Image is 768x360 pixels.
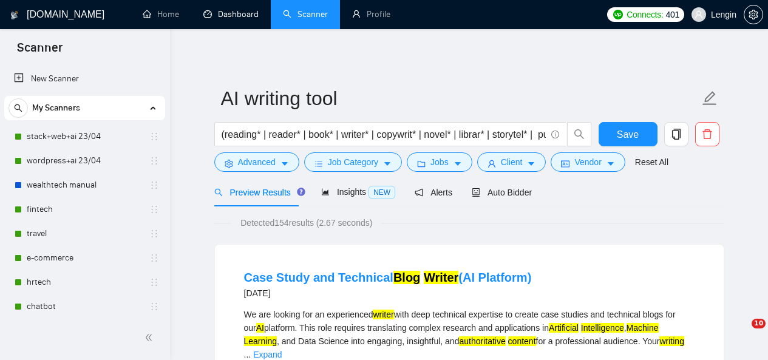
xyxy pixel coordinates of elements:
a: Expand [253,350,282,359]
span: 401 [665,8,679,21]
span: search [9,104,27,112]
span: Client [501,155,523,169]
input: Search Freelance Jobs... [222,127,546,142]
span: Job Category [328,155,378,169]
span: holder [149,180,159,190]
div: Tooltip anchor [296,186,307,197]
span: NEW [369,186,395,199]
mark: content [508,336,536,346]
span: robot [472,188,480,197]
a: homeHome [143,9,179,19]
span: area-chart [321,188,330,196]
span: setting [225,159,233,168]
a: dashboardDashboard [203,9,259,19]
span: 10 [752,319,766,328]
a: Reset All [635,155,668,169]
button: Save [599,122,658,146]
span: holder [149,205,159,214]
input: Scanner name... [221,83,699,114]
span: info-circle [551,131,559,138]
button: search [567,122,591,146]
span: caret-down [383,159,392,168]
span: Vendor [574,155,601,169]
a: wordpress+ai 23/04 [27,149,142,173]
span: Jobs [430,155,449,169]
span: holder [149,253,159,263]
a: userProfile [352,9,390,19]
span: bars [314,159,323,168]
a: travel [27,222,142,246]
span: holder [149,229,159,239]
img: upwork-logo.png [613,10,623,19]
mark: AI [256,323,264,333]
span: delete [696,129,719,140]
span: Scanner [7,39,72,64]
mark: Writer [424,271,458,284]
span: edit [702,90,718,106]
a: setting [744,10,763,19]
mark: Intelligence [581,323,624,333]
button: copy [664,122,688,146]
button: userClientcaret-down [477,152,546,172]
button: search [8,98,28,118]
span: holder [149,302,159,311]
span: Connects: [627,8,663,21]
button: settingAdvancedcaret-down [214,152,299,172]
mark: Blog [393,271,420,284]
span: holder [149,156,159,166]
span: Detected 154 results (2.67 seconds) [232,216,381,229]
a: e-commerce [27,246,142,270]
mark: Machine [627,323,659,333]
span: Auto Bidder [472,188,532,197]
span: Advanced [238,155,276,169]
span: caret-down [280,159,289,168]
a: stack+web+ai 23/04 [27,124,142,149]
span: search [214,188,223,197]
span: Insights [321,187,395,197]
mark: writer [373,310,393,319]
span: holder [149,132,159,141]
span: holder [149,277,159,287]
span: caret-down [607,159,615,168]
span: double-left [144,331,157,344]
span: user [695,10,703,19]
a: wealthtech manual [27,173,142,197]
span: caret-down [454,159,462,168]
span: Save [617,127,639,142]
button: delete [695,122,719,146]
img: logo [10,5,19,25]
button: setting [744,5,763,24]
span: user [488,159,496,168]
mark: writing [659,336,684,346]
span: My Scanners [32,96,80,120]
button: folderJobscaret-down [407,152,472,172]
iframe: Intercom live chat [727,319,756,348]
mark: Artificial [549,323,579,333]
a: hrtech [27,270,142,294]
span: copy [665,129,688,140]
span: ... [244,350,251,359]
div: [DATE] [244,286,532,301]
a: fintech [27,197,142,222]
span: Alerts [415,188,452,197]
span: caret-down [527,159,535,168]
a: chatbot [27,294,142,319]
span: Preview Results [214,188,302,197]
li: New Scanner [4,67,165,91]
mark: Learning [244,336,277,346]
span: setting [744,10,763,19]
span: notification [415,188,423,197]
a: New Scanner [14,67,155,91]
span: folder [417,159,426,168]
span: search [568,129,591,140]
a: Case Study and TechnicalBlog Writer(AI Platform) [244,271,532,284]
a: searchScanner [283,9,328,19]
mark: authoritative [459,336,505,346]
button: barsJob Categorycaret-down [304,152,402,172]
span: idcard [561,159,569,168]
button: idcardVendorcaret-down [551,152,625,172]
